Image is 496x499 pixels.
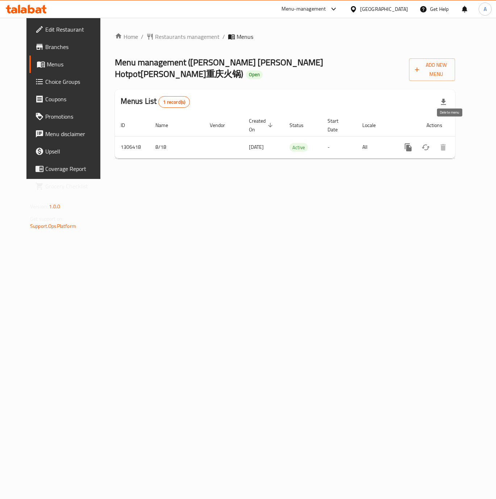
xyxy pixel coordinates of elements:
[246,71,263,78] span: Open
[246,70,263,79] div: Open
[29,21,109,38] a: Edit Restaurant
[484,5,487,13] span: A
[394,114,475,136] th: Actions
[409,58,455,81] button: Add New Menu
[45,25,104,34] span: Edit Restaurant
[45,147,104,156] span: Upsell
[30,214,63,224] span: Get support on:
[417,139,434,156] button: Change Status
[29,177,109,195] a: Grocery Checklist
[210,121,234,130] span: Vendor
[360,5,408,13] div: [GEOGRAPHIC_DATA]
[29,143,109,160] a: Upsell
[115,32,455,41] nav: breadcrumb
[249,142,264,152] span: [DATE]
[159,99,189,106] span: 1 record(s)
[30,202,48,211] span: Version:
[29,160,109,177] a: Coverage Report
[115,32,138,41] a: Home
[121,121,134,130] span: ID
[282,5,326,13] div: Menu-management
[249,116,275,134] span: Created On
[115,114,475,159] table: enhanced table
[322,136,357,158] td: -
[362,121,385,130] span: Locale
[452,139,469,156] a: View Sections
[47,60,104,69] span: Menus
[435,93,452,111] div: Export file
[45,112,104,121] span: Promotions
[222,32,225,41] li: /
[29,38,109,56] a: Branches
[29,73,109,90] a: Choice Groups
[29,125,109,143] a: Menu disclaimer
[30,221,76,231] a: Support.OpsPlatform
[45,130,104,138] span: Menu disclaimer
[115,136,150,158] td: 1306418
[45,77,104,86] span: Choice Groups
[29,56,109,73] a: Menus
[45,182,104,191] span: Grocery Checklist
[121,96,190,108] h2: Menus List
[45,164,104,173] span: Coverage Report
[115,54,323,82] span: Menu management ( [PERSON_NAME] [PERSON_NAME] Hotpot[PERSON_NAME]重庆火锅 )
[146,32,220,41] a: Restaurants management
[289,143,308,152] span: Active
[141,32,143,41] li: /
[29,108,109,125] a: Promotions
[45,95,104,103] span: Coupons
[357,136,394,158] td: All
[415,61,449,79] span: Add New Menu
[155,121,178,130] span: Name
[155,32,220,41] span: Restaurants management
[29,90,109,108] a: Coupons
[237,32,253,41] span: Menus
[328,116,348,134] span: Start Date
[45,42,104,51] span: Branches
[150,136,204,158] td: 8/18
[49,202,60,211] span: 1.0.0
[400,139,417,156] button: more
[289,121,313,130] span: Status
[158,96,190,108] div: Total records count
